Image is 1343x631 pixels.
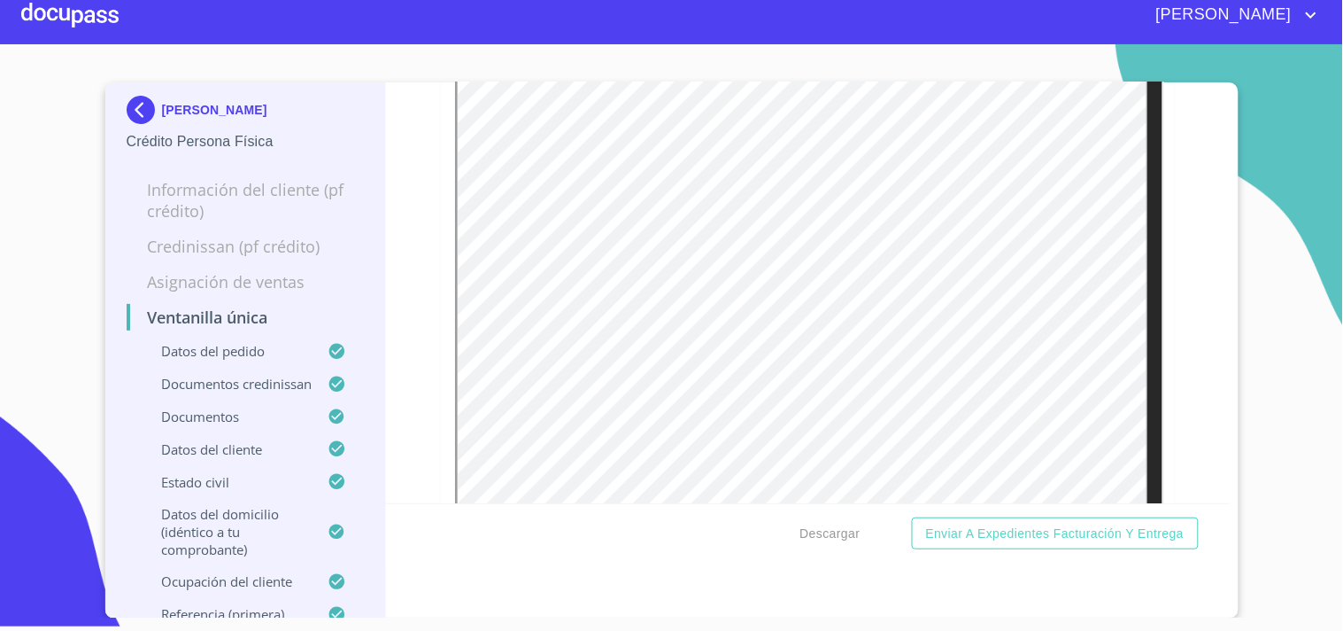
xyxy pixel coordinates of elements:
[127,96,162,124] img: Docupass spot blue
[127,236,365,257] p: Credinissan (PF crédito)
[127,96,365,131] div: [PERSON_NAME]
[127,573,328,590] p: Ocupación del Cliente
[127,408,328,425] p: Documentos
[162,103,267,117] p: [PERSON_NAME]
[127,440,328,458] p: Datos del cliente
[800,523,861,545] span: Descargar
[912,518,1199,550] button: Enviar a Expedientes Facturación y Entrega
[926,523,1185,545] span: Enviar a Expedientes Facturación y Entrega
[127,473,328,491] p: Estado civil
[793,518,868,550] button: Descargar
[1143,1,1322,29] button: account of current user
[127,342,328,360] p: Datos del pedido
[1143,1,1301,29] span: [PERSON_NAME]
[455,35,1164,511] iframe: CURP
[127,505,328,558] p: Datos del domicilio (idéntico a tu comprobante)
[127,307,365,328] p: Ventanilla única
[127,179,365,222] p: Información del cliente (PF crédito)
[127,605,328,623] p: Referencia (primera)
[127,271,365,292] p: Asignación de Ventas
[127,375,328,393] p: Documentos CrediNissan
[127,131,365,152] p: Crédito Persona Física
